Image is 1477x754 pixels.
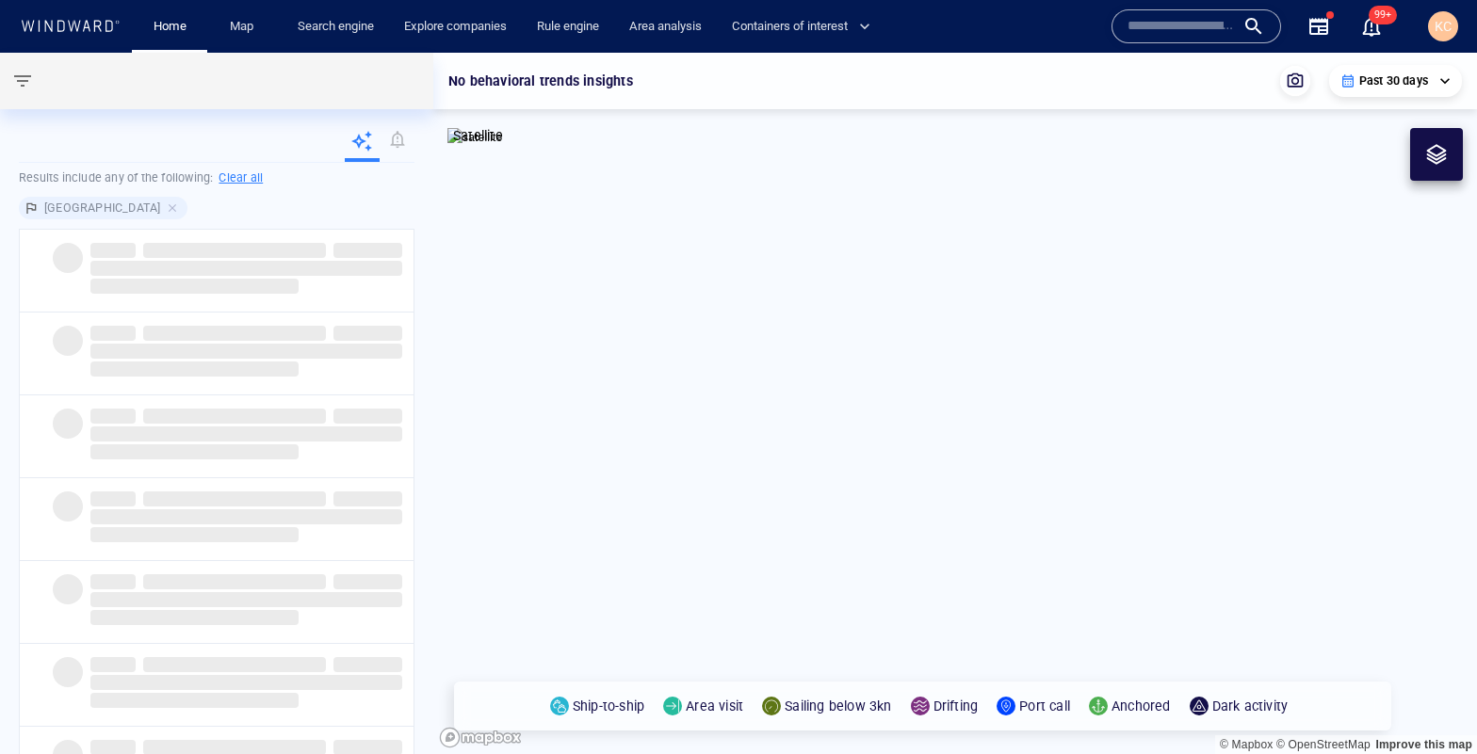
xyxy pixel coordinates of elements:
span: ‌ [90,693,299,708]
iframe: Chat [1397,669,1463,740]
span: ‌ [53,409,83,439]
span: ‌ [90,509,402,524]
button: 99+ [1349,4,1394,49]
p: Satellite [453,124,503,147]
button: KC [1424,8,1462,45]
span: ‌ [90,361,299,377]
button: Containers of interest [724,10,886,43]
a: Mapbox [1220,738,1273,751]
a: OpenStreetMap [1276,738,1371,751]
span: ‌ [143,491,326,506]
div: [GEOGRAPHIC_DATA] [19,197,187,219]
span: ‌ [143,243,326,258]
a: Rule engine [529,10,607,43]
button: Home [139,10,200,43]
span: ‌ [333,409,402,424]
h6: [GEOGRAPHIC_DATA] [44,199,160,217]
p: Sailing below 3kn [785,695,891,717]
span: ‌ [90,592,402,607]
span: ‌ [90,675,402,690]
a: Map feedback [1375,738,1472,751]
span: ‌ [90,243,136,258]
span: ‌ [90,574,136,589]
span: ‌ [90,279,299,294]
span: ‌ [333,326,402,341]
span: ‌ [90,657,136,672]
span: ‌ [90,261,402,276]
img: satellite [447,128,503,147]
span: ‌ [143,326,326,341]
p: No behavioral trends insights [448,70,633,92]
button: Map [215,10,275,43]
span: ‌ [53,574,83,604]
span: ‌ [143,574,326,589]
span: ‌ [53,491,83,521]
a: Mapbox logo [439,727,522,748]
a: Map [222,10,268,43]
span: ‌ [53,657,83,687]
span: ‌ [333,657,402,672]
h6: Clear all [219,168,263,187]
span: Containers of interest [732,16,870,38]
p: Anchored [1112,695,1171,717]
p: Port call [1019,695,1070,717]
span: ‌ [90,527,299,542]
span: ‌ [53,326,83,356]
a: Explore companies [397,10,514,43]
span: ‌ [53,243,83,273]
span: ‌ [90,409,136,424]
span: ‌ [90,444,299,459]
canvas: Map [433,53,1477,754]
a: Search engine [290,10,381,43]
p: Area visit [686,695,743,717]
p: Ship-to-ship [573,695,644,717]
p: Past 30 days [1359,72,1428,89]
span: ‌ [90,326,136,341]
div: Notification center [1360,15,1383,38]
div: Past 30 days [1340,72,1451,89]
span: ‌ [333,243,402,258]
span: 99+ [1369,6,1397,24]
span: ‌ [333,574,402,589]
span: ‌ [90,610,299,625]
a: Home [146,10,194,43]
span: ‌ [333,491,402,506]
h6: Results include any of the following: [19,163,414,193]
a: Area analysis [622,10,709,43]
span: ‌ [143,409,326,424]
span: ‌ [143,657,326,672]
p: Dark activity [1212,695,1289,717]
span: ‌ [90,344,402,359]
span: ‌ [90,426,402,441]
span: ‌ [90,491,136,506]
p: Drifting [933,695,979,717]
span: KC [1435,19,1452,34]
